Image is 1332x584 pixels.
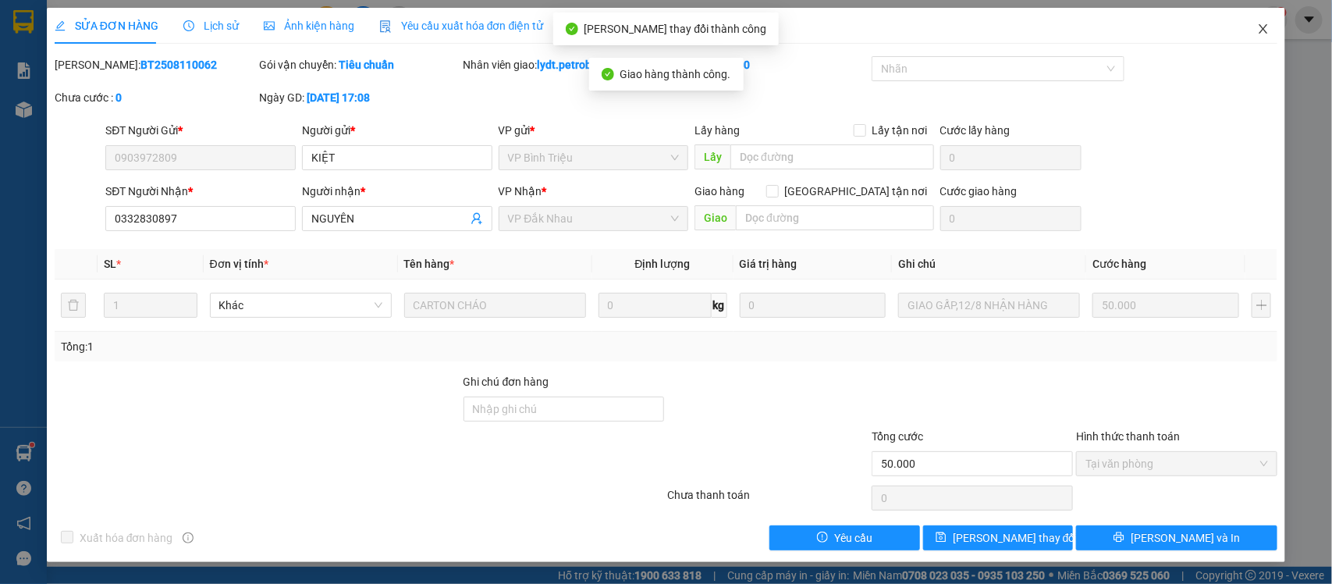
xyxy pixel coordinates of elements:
span: Yêu cầu [834,529,872,547]
button: printer[PERSON_NAME] và In [1076,525,1277,550]
span: Lấy [694,144,730,169]
span: printer [1114,532,1124,544]
button: exclamation-circleYêu cầu [769,525,919,550]
img: icon [379,20,392,33]
span: Định lượng [635,258,691,270]
input: Ghi Chú [898,293,1080,318]
div: Gói vận chuyển: [259,56,460,73]
div: Chưa thanh toán [666,486,871,514]
li: VP VP Bình Triệu [108,110,208,127]
input: 0 [740,293,886,318]
span: Giao [694,205,736,230]
span: close [1257,23,1270,35]
span: Tổng cước [872,430,923,443]
span: Ảnh kiện hàng [264,20,354,32]
label: Cước giao hàng [940,185,1018,198]
div: VP gửi [499,122,689,139]
div: [PERSON_NAME]: [55,56,256,73]
span: check-circle [602,68,614,80]
div: Cước rồi : [667,56,868,73]
span: VP Nhận [499,185,542,198]
span: Lấy tận nơi [866,122,934,139]
span: VP Đắk Nhau [508,207,680,230]
b: 0 [115,91,122,104]
button: plus [1252,293,1271,318]
span: exclamation-circle [817,532,828,544]
th: Ghi chú [892,249,1086,280]
span: save [936,532,947,544]
div: SĐT Người Nhận [105,183,296,200]
label: Hình thức thanh toán [1076,430,1180,443]
div: Nhân viên giao: [464,56,665,73]
span: Tại văn phòng [1085,452,1268,475]
span: [PERSON_NAME] thay đổi [953,529,1078,547]
button: Close [1241,8,1285,52]
div: Người nhận [302,183,492,200]
label: Cước lấy hàng [940,124,1011,137]
div: Chưa cước : [55,89,256,106]
span: Giao hàng [694,185,744,198]
input: Dọc đường [736,205,934,230]
b: lydt.petrobp [538,59,599,71]
span: [PERSON_NAME] thay đổi thành công [584,23,767,35]
input: Ghi chú đơn hàng [464,397,665,422]
input: 0 [1092,293,1239,318]
button: save[PERSON_NAME] thay đổi [923,525,1073,550]
span: Tên hàng [404,258,455,270]
span: kg [712,293,727,318]
span: Khác [219,294,382,317]
span: check-circle [566,23,578,35]
li: VP VP Đắk Nhau [8,110,108,127]
b: Tiêu chuẩn [339,59,394,71]
span: SỬA ĐƠN HÀNG [55,20,158,32]
span: Xuất hóa đơn hàng [73,529,179,547]
span: Giao hàng thành công. [620,68,731,80]
span: Lấy hàng [694,124,740,137]
input: VD: Bàn, Ghế [404,293,586,318]
span: Cước hàng [1092,258,1146,270]
span: Lịch sử [183,20,239,32]
span: [PERSON_NAME] và In [1131,529,1240,547]
span: [GEOGRAPHIC_DATA] tận nơi [779,183,934,200]
span: VP Bình Triệu [508,146,680,169]
span: info-circle [183,532,194,543]
span: picture [264,20,275,31]
span: user-add [471,212,483,225]
div: Ngày GD: [259,89,460,106]
b: BT2508110062 [140,59,217,71]
span: clock-circle [183,20,194,31]
span: edit [55,20,66,31]
input: Cước giao hàng [940,206,1082,231]
button: delete [61,293,86,318]
div: Tổng: 1 [61,338,515,355]
span: Đơn vị tính [210,258,268,270]
div: Người gửi [302,122,492,139]
input: Dọc đường [730,144,934,169]
div: SĐT Người Gửi [105,122,296,139]
label: Ghi chú đơn hàng [464,376,549,388]
span: SL [104,258,116,270]
b: [DATE] 17:08 [307,91,370,104]
li: [PERSON_NAME][GEOGRAPHIC_DATA] [8,8,226,92]
input: Cước lấy hàng [940,145,1082,170]
span: Yêu cầu xuất hóa đơn điện tử [379,20,544,32]
span: Giá trị hàng [740,258,797,270]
